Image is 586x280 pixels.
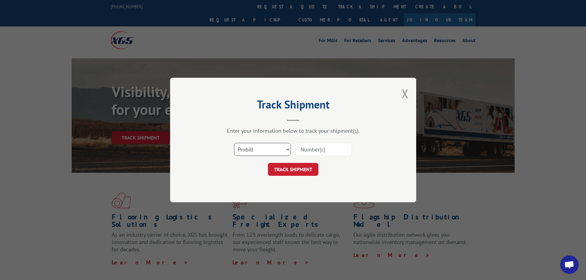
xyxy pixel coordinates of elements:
button: Close modal [402,85,409,102]
h2: Track Shipment [201,100,385,112]
button: TRACK SHIPMENT [268,163,318,176]
div: Enter your information below to track your shipment(s). [201,127,385,134]
div: Open chat [560,255,579,274]
input: Number(s) [295,143,352,156]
